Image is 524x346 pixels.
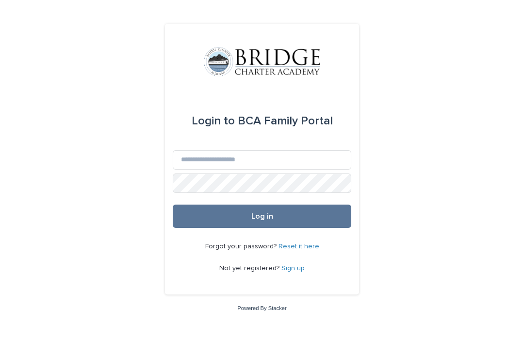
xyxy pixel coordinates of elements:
a: Sign up [281,265,305,272]
span: Forgot your password? [205,243,278,250]
div: BCA Family Portal [192,107,333,135]
button: Log in [173,205,351,228]
span: Login to [192,115,235,127]
span: Log in [251,212,273,220]
a: Reset it here [278,243,319,250]
a: Powered By Stacker [237,305,286,311]
span: Not yet registered? [219,265,281,272]
img: V1C1m3IdTEidaUdm9Hs0 [204,47,320,76]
